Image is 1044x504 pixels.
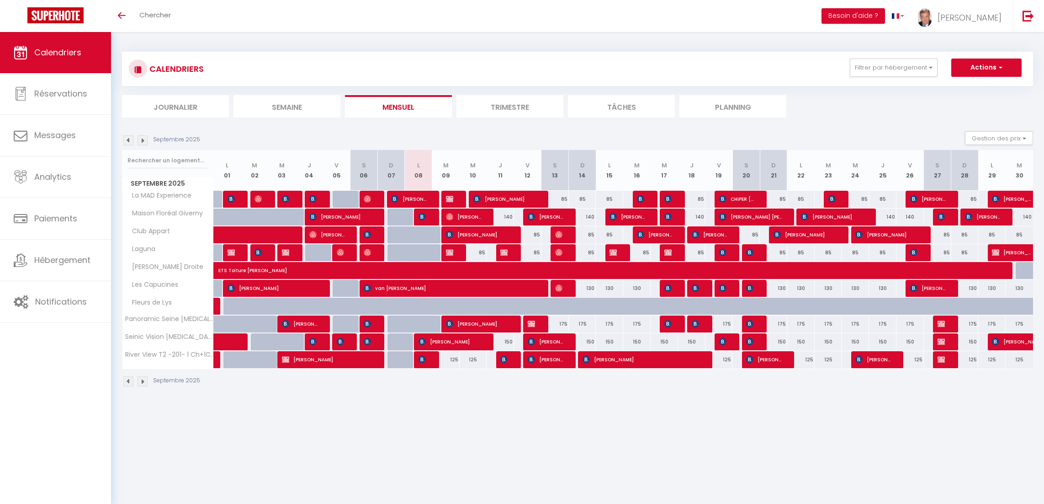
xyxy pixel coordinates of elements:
span: Club Appart [124,226,172,236]
span: [PERSON_NAME] [719,333,728,350]
abbr: M [826,161,831,170]
h3: CALENDRIERS [147,59,204,79]
div: 85 [787,191,815,208]
abbr: M [470,161,476,170]
abbr: J [498,161,502,170]
abbr: S [362,161,366,170]
span: [PERSON_NAME] [528,351,564,368]
abbr: S [744,161,748,170]
span: [PERSON_NAME] [473,190,537,208]
div: 150 [896,333,924,350]
th: 26 [896,150,924,191]
span: [PERSON_NAME] [555,244,564,261]
abbr: D [771,161,776,170]
span: [PERSON_NAME] [528,333,564,350]
div: 130 [760,280,787,297]
abbr: S [935,161,939,170]
div: 175 [541,316,569,332]
abbr: L [608,161,611,170]
span: Analytics [34,171,71,182]
span: [PERSON_NAME] [746,315,755,332]
div: 85 [596,226,623,243]
div: 175 [569,316,596,332]
div: 140 [869,209,896,225]
abbr: D [962,161,967,170]
span: [PERSON_NAME] [364,333,373,350]
div: 130 [815,280,842,297]
div: 85 [732,226,760,243]
span: [PERSON_NAME] [446,226,510,243]
span: [PERSON_NAME] [446,190,455,208]
div: 140 [678,209,705,225]
span: [PERSON_NAME] [583,351,701,368]
div: 150 [487,333,514,350]
span: [PERSON_NAME] [910,244,919,261]
th: 22 [787,150,815,191]
span: River View T2 -201- 1 Ch+1Convert 4 Pers [124,351,215,358]
span: [PERSON_NAME] [228,279,319,297]
div: 85 [460,244,487,261]
span: [PERSON_NAME] [500,351,509,368]
span: Paiements [34,213,77,224]
li: Journalier [122,95,229,118]
div: 85 [760,191,787,208]
div: 130 [596,280,623,297]
span: Laguna [124,244,158,254]
span: [PERSON_NAME] [664,190,673,208]
img: ... [918,8,932,27]
abbr: M [853,161,858,170]
span: [PERSON_NAME] [419,351,428,368]
abbr: L [991,161,993,170]
div: 85 [869,191,896,208]
button: Besoin d'aide ? [821,8,885,24]
th: 05 [323,150,350,191]
a: ETS Toiture [PERSON_NAME] [214,262,241,279]
div: 85 [951,244,979,261]
abbr: D [389,161,393,170]
abbr: J [307,161,311,170]
th: 30 [1006,150,1033,191]
span: [PERSON_NAME] [446,244,455,261]
div: 85 [541,191,569,208]
span: [PERSON_NAME] [746,244,755,261]
div: 150 [760,333,787,350]
abbr: J [690,161,694,170]
th: 10 [460,150,487,191]
div: 175 [842,316,869,332]
div: 85 [842,244,869,261]
th: 19 [705,150,733,191]
div: 175 [951,316,979,332]
div: 175 [596,316,623,332]
span: [PERSON_NAME] [PERSON_NAME] [719,208,783,225]
p: Septembre 2025 [153,135,200,144]
th: 04 [296,150,323,191]
abbr: M [279,161,285,170]
div: 150 [596,333,623,350]
span: Resa 2 -[PERSON_NAME] [938,351,947,368]
span: [PERSON_NAME] [PERSON_NAME] [PERSON_NAME] [446,208,482,225]
li: Planning [679,95,786,118]
div: 85 [978,226,1006,243]
span: [PERSON_NAME] [254,190,264,208]
span: [PERSON_NAME] [282,190,291,208]
span: [PERSON_NAME] [719,244,728,261]
div: 85 [678,244,705,261]
span: [PERSON_NAME] Droite [124,262,206,272]
div: 150 [569,333,596,350]
div: 175 [815,316,842,332]
th: 25 [869,150,896,191]
li: Tâches [568,95,675,118]
div: 85 [924,226,951,243]
div: 85 [678,191,705,208]
li: Mensuel [345,95,452,118]
span: [PERSON_NAME] [664,208,673,225]
span: [PERSON_NAME] [419,333,482,350]
div: 175 [978,316,1006,332]
div: 150 [623,333,651,350]
div: 130 [569,280,596,297]
th: 01 [214,150,241,191]
div: 130 [978,280,1006,297]
span: van [PERSON_NAME] [364,279,537,297]
span: Maison Floréal Giverny [124,209,205,219]
abbr: L [417,161,420,170]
